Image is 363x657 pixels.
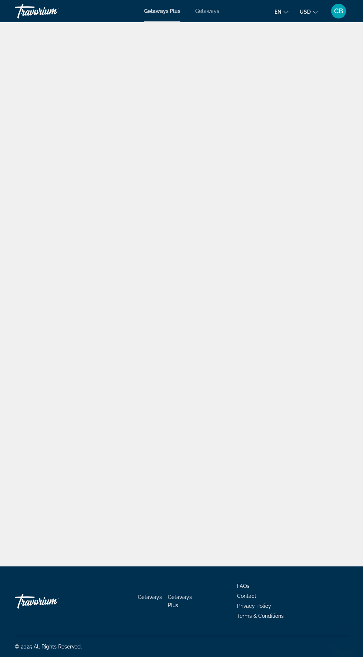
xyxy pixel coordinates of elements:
[195,8,219,14] a: Getaways
[274,9,282,15] span: en
[333,627,357,651] iframe: Button to launch messaging window
[15,1,89,21] a: Travorium
[237,583,249,589] a: FAQs
[237,613,284,619] a: Terms & Conditions
[300,9,311,15] span: USD
[237,593,256,599] a: Contact
[237,603,271,609] a: Privacy Policy
[144,8,180,14] a: Getaways Plus
[15,644,82,650] span: © 2025 All Rights Reserved.
[15,590,89,612] a: Travorium
[168,594,192,608] a: Getaways Plus
[329,3,348,19] button: User Menu
[138,594,162,600] a: Getaways
[274,6,289,17] button: Change language
[300,6,318,17] button: Change currency
[334,7,343,15] span: CB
